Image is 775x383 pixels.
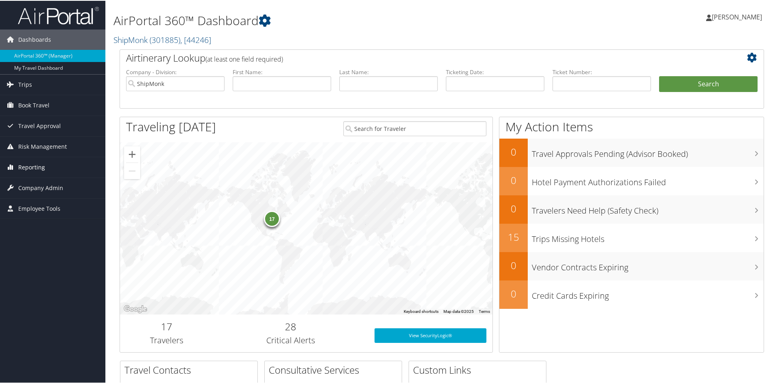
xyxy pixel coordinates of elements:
[113,34,211,45] a: ShipMonk
[18,74,32,94] span: Trips
[499,195,764,223] a: 0Travelers Need Help (Safety Check)
[499,280,764,308] a: 0Credit Cards Expiring
[404,308,439,314] button: Keyboard shortcuts
[124,145,140,162] button: Zoom in
[18,156,45,177] span: Reporting
[18,198,60,218] span: Employee Tools
[499,223,764,251] a: 15Trips Missing Hotels
[532,200,764,216] h3: Travelers Need Help (Safety Check)
[532,229,764,244] h3: Trips Missing Hotels
[339,67,438,75] label: Last Name:
[150,34,180,45] span: ( 301885 )
[532,257,764,272] h3: Vendor Contracts Expiring
[499,201,528,215] h2: 0
[264,210,280,226] div: 17
[18,5,99,24] img: airportal-logo.png
[124,362,257,376] h2: Travel Contacts
[499,229,528,243] h2: 15
[659,75,758,92] button: Search
[532,143,764,159] h3: Travel Approvals Pending (Advisor Booked)
[413,362,546,376] h2: Custom Links
[122,303,149,314] a: Open this area in Google Maps (opens a new window)
[499,251,764,280] a: 0Vendor Contracts Expiring
[479,308,490,313] a: Terms (opens in new tab)
[706,4,770,28] a: [PERSON_NAME]
[443,308,474,313] span: Map data ©2025
[499,258,528,272] h2: 0
[499,286,528,300] h2: 0
[219,319,362,333] h2: 28
[180,34,211,45] span: , [ 44246 ]
[18,115,61,135] span: Travel Approval
[18,136,67,156] span: Risk Management
[126,319,207,333] h2: 17
[499,173,528,186] h2: 0
[499,118,764,135] h1: My Action Items
[18,29,51,49] span: Dashboards
[446,67,544,75] label: Ticketing Date:
[499,144,528,158] h2: 0
[499,138,764,166] a: 0Travel Approvals Pending (Advisor Booked)
[126,50,704,64] h2: Airtinerary Lookup
[122,303,149,314] img: Google
[375,327,486,342] a: View SecurityLogic®
[18,94,49,115] span: Book Travel
[126,118,216,135] h1: Traveling [DATE]
[269,362,402,376] h2: Consultative Services
[499,166,764,195] a: 0Hotel Payment Authorizations Failed
[113,11,551,28] h1: AirPortal 360™ Dashboard
[126,334,207,345] h3: Travelers
[18,177,63,197] span: Company Admin
[124,162,140,178] button: Zoom out
[206,54,283,63] span: (at least one field required)
[532,285,764,301] h3: Credit Cards Expiring
[712,12,762,21] span: [PERSON_NAME]
[532,172,764,187] h3: Hotel Payment Authorizations Failed
[219,334,362,345] h3: Critical Alerts
[233,67,331,75] label: First Name:
[343,120,486,135] input: Search for Traveler
[552,67,651,75] label: Ticket Number:
[126,67,225,75] label: Company - Division:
